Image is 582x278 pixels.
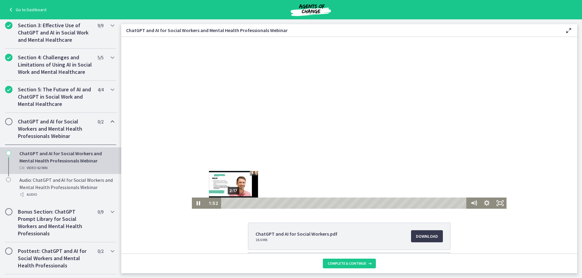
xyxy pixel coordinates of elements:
[18,247,92,269] h2: Posttest: ChatGPT and AI for Social Workers and Mental Health Professionals
[323,259,376,268] button: Complete & continue
[5,22,12,29] i: Completed
[98,118,103,125] span: 0 / 2
[18,54,92,76] h2: Section 4: Challenges and Limitations of Using AI in Social Work and Mental Healthcare
[36,164,48,172] span: · 62 min
[98,54,103,61] span: 5 / 5
[5,54,12,61] i: Completed
[5,86,12,93] i: Completed
[98,22,103,29] span: 9 / 9
[372,161,385,172] button: Fullscreen
[416,233,438,240] span: Download
[126,27,555,34] h3: ChatGPT and AI for Social Workers and Mental Health Professionals Webinar
[274,2,347,17] img: Agents of Change
[7,6,46,13] a: Go to Dashboard
[19,150,114,172] div: ChatGPT and AI for Social Workers and Mental Health Professionals Webinar
[328,261,366,266] span: Complete & continue
[359,161,372,172] button: Show settings menu
[19,176,114,198] div: Audio: ChatGPT and AI for Social Workers and Mental Health Professionals Webinar
[256,237,337,242] span: 18.6 MB
[256,230,337,237] span: ChatGPT and AI for Social Workers.pdf
[18,118,92,140] h2: ChatGPT and AI for Social Workers and Mental Health Professionals Webinar
[98,86,103,93] span: 4 / 4
[98,208,103,215] span: 0 / 9
[18,22,92,44] h2: Section 3: Effective Use of ChatGPT and AI in Social Work and Mental Healthcare
[98,247,103,255] span: 0 / 2
[346,161,359,172] button: Mute
[19,191,114,198] div: Audio
[121,37,577,209] iframe: Video Lesson
[18,86,92,108] h2: Section 5: The Future of AI and ChatGPT in Social Work and Mental Healthcare
[18,208,92,237] h2: Bonus Section: ChatGPT Prompt Library for Social Workers and Mental Health Professionals
[411,230,443,242] a: Download
[19,164,114,172] div: Video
